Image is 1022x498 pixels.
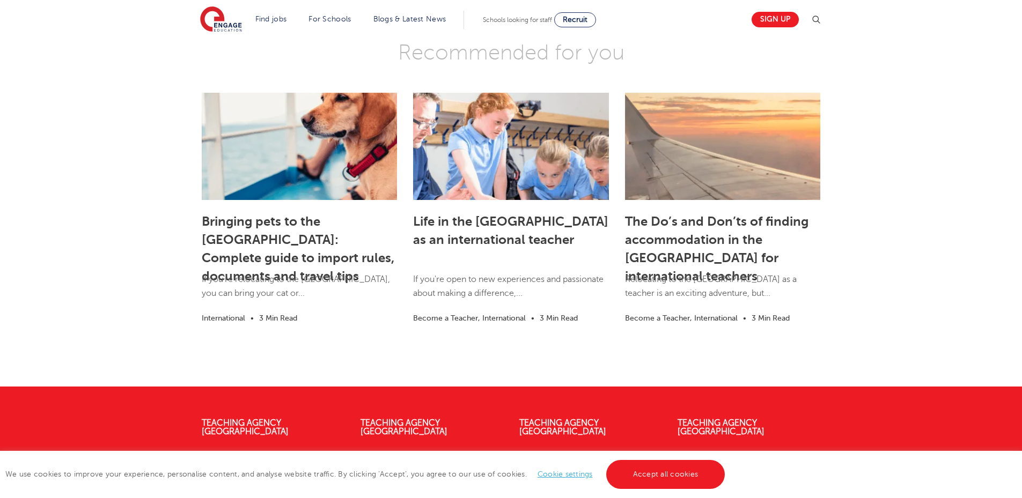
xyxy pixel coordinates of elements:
[200,6,242,33] img: Engage Education
[413,214,608,247] a: Life in the [GEOGRAPHIC_DATA] as an international teacher
[625,312,738,324] li: Become a Teacher, International
[538,470,593,478] a: Cookie settings
[255,15,287,23] a: Find jobs
[202,312,245,324] li: International
[483,16,552,24] span: Schools looking for staff
[308,15,351,23] a: For Schools
[526,312,540,324] li: •
[361,418,447,436] a: Teaching Agency [GEOGRAPHIC_DATA]
[5,470,727,478] span: We use cookies to improve your experience, personalise content, and analyse website traffic. By c...
[752,312,790,324] li: 3 Min Read
[413,312,526,324] li: Become a Teacher, International
[413,272,608,311] p: If you're open to new experiences and passionate about making a difference,...
[202,214,394,284] a: Bringing pets to the [GEOGRAPHIC_DATA]: Complete guide to import rules, documents and travel tips
[738,312,752,324] li: •
[554,12,596,27] a: Recruit
[245,312,259,324] li: •
[563,16,587,24] span: Recruit
[540,312,578,324] li: 3 Min Read
[202,272,397,311] p: If you’re relocating to the [GEOGRAPHIC_DATA], you can bring your cat or...
[625,272,820,311] p: Relocating to the [GEOGRAPHIC_DATA] as a teacher is an exciting adventure, but...
[625,214,808,284] a: The Do’s and Don’ts of finding accommodation in the [GEOGRAPHIC_DATA] for international teachers
[606,460,725,489] a: Accept all cookies
[194,39,828,66] h3: Recommended for you
[259,312,297,324] li: 3 Min Read
[373,15,446,23] a: Blogs & Latest News
[678,418,764,436] a: Teaching Agency [GEOGRAPHIC_DATA]
[519,418,606,436] a: Teaching Agency [GEOGRAPHIC_DATA]
[752,12,799,27] a: Sign up
[202,418,289,436] a: Teaching Agency [GEOGRAPHIC_DATA]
